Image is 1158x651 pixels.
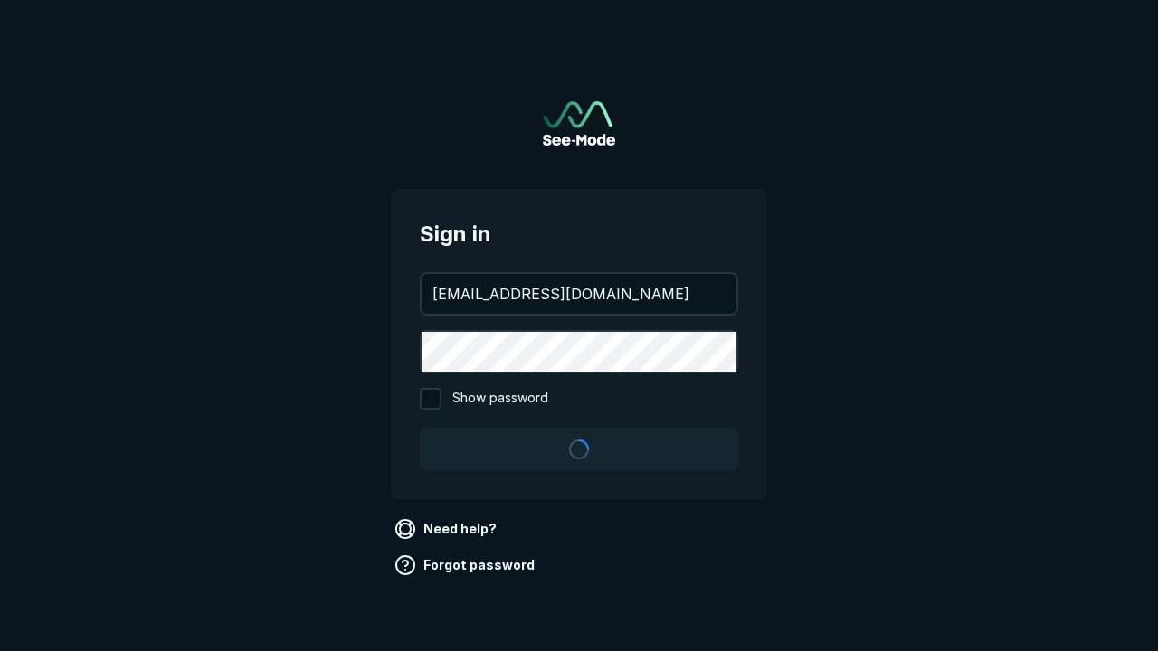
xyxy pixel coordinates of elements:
a: Forgot password [391,551,542,580]
input: your@email.com [422,274,736,314]
span: Sign in [420,218,738,250]
img: See-Mode Logo [543,101,615,146]
a: Go to sign in [543,101,615,146]
span: Show password [452,388,548,410]
a: Need help? [391,514,504,543]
